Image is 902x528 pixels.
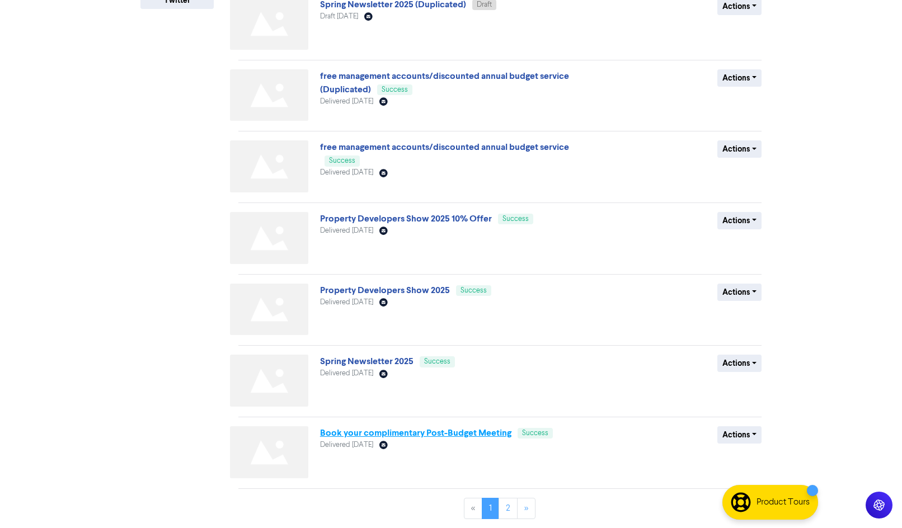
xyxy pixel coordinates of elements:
span: Success [461,287,487,294]
a: Book your complimentary Post-Budget Meeting [320,427,511,439]
img: Not found [230,426,308,478]
a: Property Developers Show 2025 10% Offer [320,213,492,224]
span: Delivered [DATE] [320,299,373,306]
button: Actions [717,140,762,158]
span: Success [424,358,450,365]
a: Page 1 is your current page [482,498,499,519]
button: Actions [717,69,762,87]
span: Draft [477,1,492,8]
a: Property Developers Show 2025 [320,285,450,296]
img: Not found [230,140,308,192]
img: Not found [230,284,308,336]
button: Actions [717,212,762,229]
span: Delivered [DATE] [320,370,373,377]
a: Spring Newsletter 2025 [320,356,414,367]
a: » [517,498,535,519]
a: free management accounts/discounted annual budget service (Duplicated) [320,70,569,95]
span: Delivered [DATE] [320,98,373,105]
button: Actions [717,355,762,372]
img: Not found [230,212,308,264]
span: Delivered [DATE] [320,169,373,176]
a: free management accounts/discounted annual budget service [320,142,569,153]
span: Delivered [DATE] [320,227,373,234]
button: Actions [717,284,762,301]
img: Not found [230,69,308,121]
span: Success [329,157,355,164]
a: Page 2 [499,498,518,519]
span: Draft [DATE] [320,13,358,20]
button: Actions [717,426,762,444]
span: Success [522,430,548,437]
span: Success [502,215,529,223]
iframe: Chat Widget [846,474,902,528]
span: Delivered [DATE] [320,441,373,449]
img: Not found [230,355,308,407]
span: Success [382,86,408,93]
